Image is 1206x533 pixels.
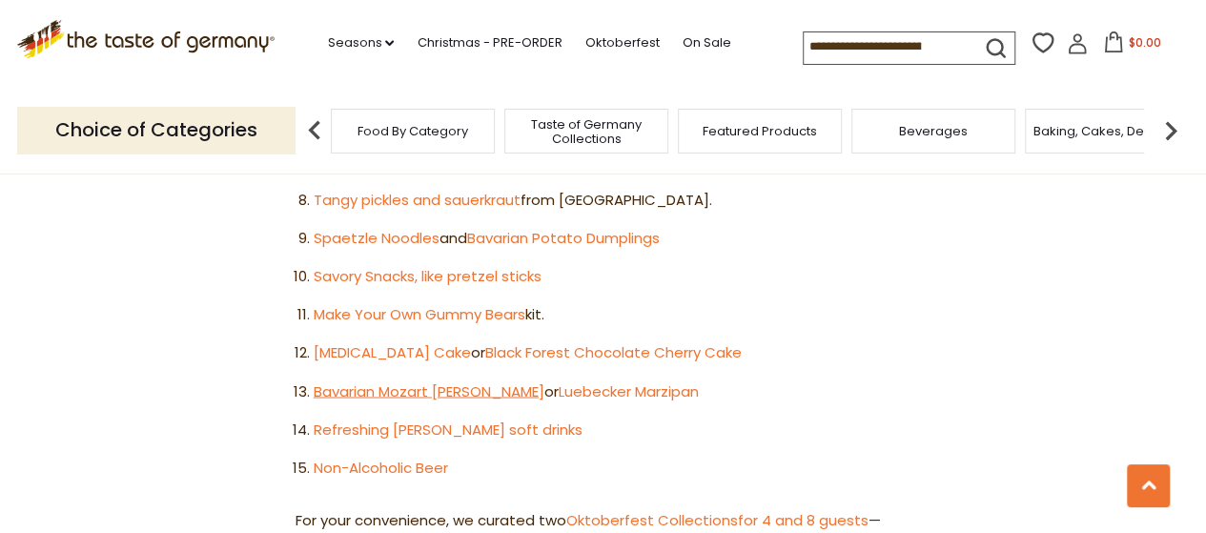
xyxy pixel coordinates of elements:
a: Oktoberfest Collections [566,509,738,529]
a: [MEDICAL_DATA] Cake [314,342,471,362]
li: from [GEOGRAPHIC_DATA]. [314,189,910,213]
li: or [314,379,910,403]
a: Black Forest Chocolate Cherry Cake [485,342,742,362]
a: Spaetzle Noodles [314,228,439,248]
a: On Sale [682,32,730,53]
a: Taste of Germany Collections [510,117,663,146]
a: Savory Snacks, like pretzel sticks [314,266,542,286]
p: Choice of Categories [17,107,296,154]
li: and [314,227,910,251]
a: for 4 and 8 guests [738,509,869,529]
img: previous arrow [296,112,334,150]
li: kit. [314,303,910,327]
a: Seasons [327,32,394,53]
a: Luebecker Marzipan [559,380,699,400]
a: Baking, Cakes, Desserts [1033,124,1181,138]
a: Make Your Own Gummy Bears [314,304,525,324]
a: Food By Category [358,124,468,138]
a: Oktoberfest [584,32,659,53]
a: Beverages [899,124,968,138]
a: Bavarian Potato Dumplings [467,228,660,248]
a: Christmas - PRE-ORDER [417,32,562,53]
a: Tangy pickles and sauerkraut [314,190,521,210]
a: Bavarian Mozart [PERSON_NAME] [314,380,544,400]
span: $0.00 [1128,34,1160,51]
a: Featured Products [703,124,817,138]
img: next arrow [1152,112,1190,150]
a: Non-Alcoholic Beer [314,457,448,477]
li: or [314,341,910,365]
a: Refreshing [PERSON_NAME] soft drinks [314,419,583,439]
button: $0.00 [1092,31,1173,60]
